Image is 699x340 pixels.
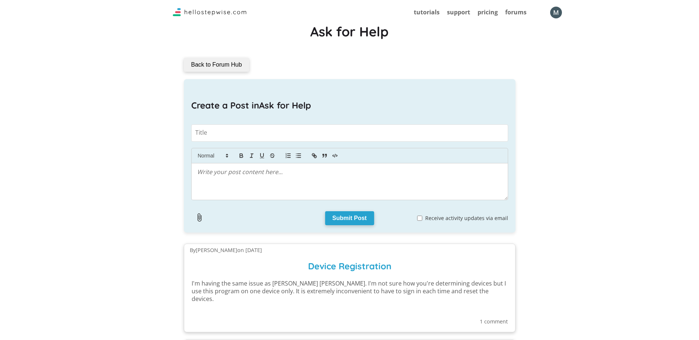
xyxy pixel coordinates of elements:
[173,10,247,18] a: Stepwise
[478,8,498,16] a: pricing
[190,247,262,254] small: By [PERSON_NAME] on [DATE]
[417,216,422,221] input: Receive activity updates via email
[550,7,562,18] img: User Avatar
[192,319,508,324] p: 1 comment
[191,98,311,113] h2: Create a Post in Ask for Help
[184,58,249,72] button: Back to Forum Hub
[416,215,508,222] label: Receive activity updates via email
[505,8,527,16] a: forums
[325,211,374,225] button: Submit Post
[184,24,515,39] h1: Ask for Help
[547,3,565,22] button: User Avatar
[447,8,470,16] a: support
[173,8,247,16] img: Logo
[192,253,508,274] h3: Device Registration
[414,8,440,16] a: tutorials
[192,280,508,302] p: I'm having the same issue as [PERSON_NAME] [PERSON_NAME]. I'm not sure how you're determining dev...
